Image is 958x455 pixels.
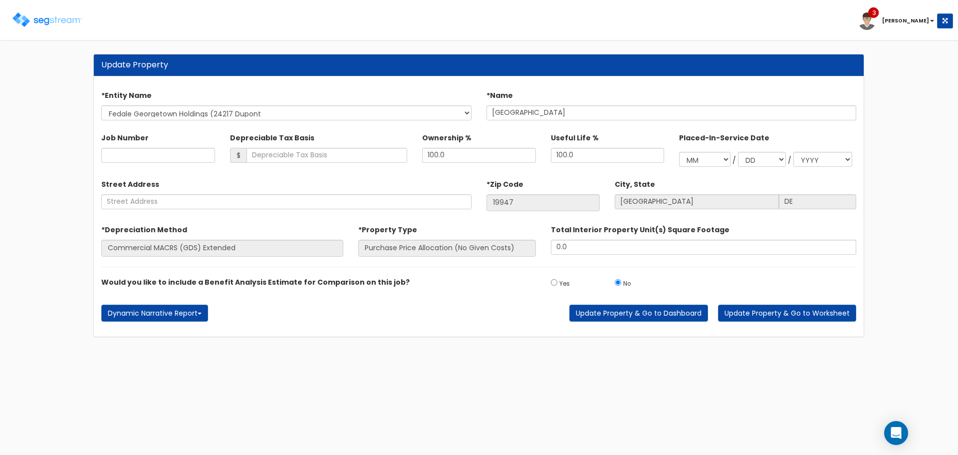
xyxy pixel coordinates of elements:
button: Dynamic Narrative Report [101,305,208,322]
input: total square foot [551,240,857,255]
button: Update Property & Go to Worksheet [718,305,856,322]
img: avatar.png [858,12,876,30]
label: Placed-In-Service Date [679,129,769,143]
label: Useful Life % [551,129,599,143]
button: Update Property & Go to Dashboard [569,305,708,322]
label: *Entity Name [101,87,152,100]
input: Ownership [422,148,535,163]
div: / [732,155,736,165]
input: Depreciation [551,148,664,163]
input: Street Address [101,194,472,209]
label: Would you like to include a Benefit Analysis Estimate for Comparison on this job? [101,277,410,287]
input: Depreciable Tax Basis [246,148,408,163]
div: Update Property [101,59,856,71]
label: City, State [615,176,655,189]
input: Zip Code [486,194,600,211]
label: Job Number [101,129,149,143]
small: Yes [559,280,570,288]
label: Depreciable Tax Basis [230,129,314,143]
label: *Zip Code [486,176,523,189]
label: *Depreciation Method [101,221,187,235]
img: logo.png [12,12,82,27]
label: *Property Type [358,221,417,235]
small: No [623,280,631,288]
b: [PERSON_NAME] [882,17,929,24]
label: *Name [486,87,513,100]
label: Total Interior Property Unit(s) Square Footage [551,221,729,235]
input: Property Name [486,105,857,120]
label: Street Address [101,176,159,189]
div: Open Intercom Messenger [884,421,908,445]
span: 3 [872,8,876,18]
span: $ [230,148,246,163]
label: Ownership % [422,129,472,143]
div: / [788,155,791,165]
